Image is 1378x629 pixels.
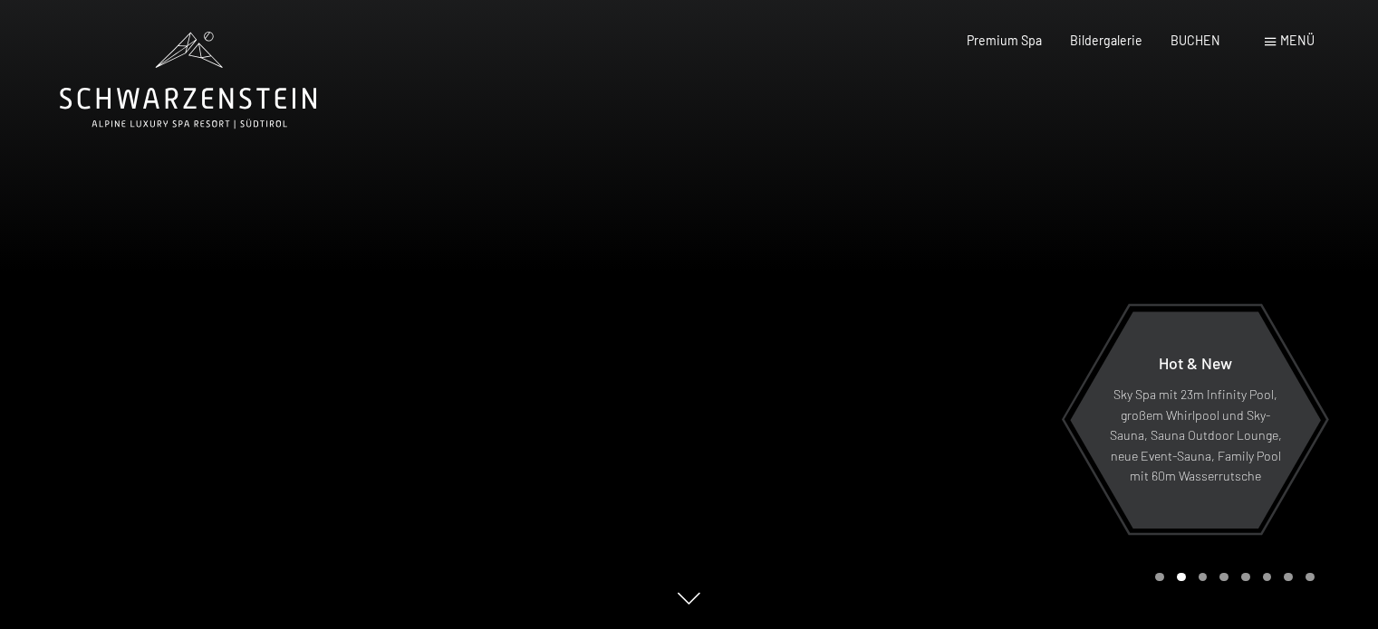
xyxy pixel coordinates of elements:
[1159,353,1232,373] span: Hot & New
[1280,33,1315,48] span: Menü
[967,33,1042,48] a: Premium Spa
[1263,573,1272,582] div: Carousel Page 6
[1199,573,1208,582] div: Carousel Page 3
[1070,33,1142,48] a: Bildergalerie
[1155,573,1164,582] div: Carousel Page 1
[1241,573,1250,582] div: Carousel Page 5
[1177,573,1186,582] div: Carousel Page 2 (Current Slide)
[1171,33,1220,48] a: BUCHEN
[1109,385,1282,487] p: Sky Spa mit 23m Infinity Pool, großem Whirlpool und Sky-Sauna, Sauna Outdoor Lounge, neue Event-S...
[1306,573,1315,582] div: Carousel Page 8
[1149,573,1314,582] div: Carousel Pagination
[1069,310,1322,529] a: Hot & New Sky Spa mit 23m Infinity Pool, großem Whirlpool und Sky-Sauna, Sauna Outdoor Lounge, ne...
[1219,573,1229,582] div: Carousel Page 4
[1284,573,1293,582] div: Carousel Page 7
